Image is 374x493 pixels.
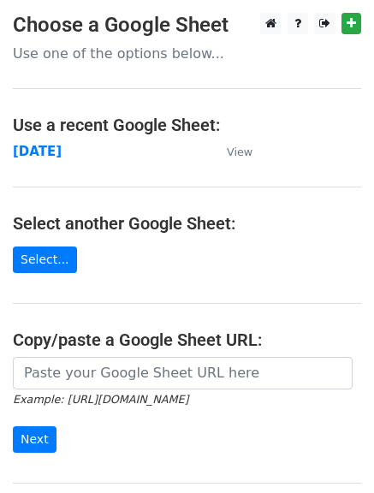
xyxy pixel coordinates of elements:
small: View [227,146,252,158]
input: Paste your Google Sheet URL here [13,357,353,389]
h3: Choose a Google Sheet [13,13,361,38]
h4: Copy/paste a Google Sheet URL: [13,330,361,350]
p: Use one of the options below... [13,45,361,62]
a: View [210,144,252,159]
small: Example: [URL][DOMAIN_NAME] [13,393,188,406]
input: Next [13,426,56,453]
a: [DATE] [13,144,62,159]
h4: Select another Google Sheet: [13,213,361,234]
a: Select... [13,246,77,273]
h4: Use a recent Google Sheet: [13,115,361,135]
